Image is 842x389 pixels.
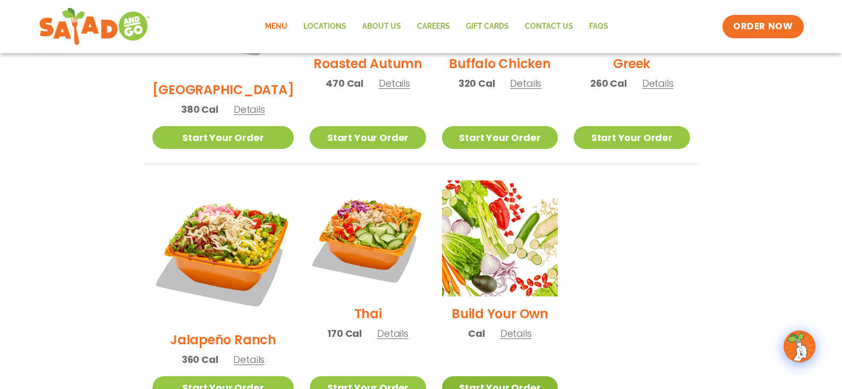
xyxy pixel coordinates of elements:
nav: Menu [257,14,616,39]
span: 170 Cal [327,326,362,341]
a: Start Your Order [310,126,426,149]
a: Menu [257,14,295,39]
span: 260 Cal [590,76,627,90]
span: Details [377,327,409,340]
h2: Thai [354,304,382,323]
a: About Us [354,14,409,39]
span: 320 Cal [458,76,495,90]
a: Start Your Order [152,126,294,149]
span: Details [234,103,265,116]
img: Product photo for Jalapeño Ranch Salad [152,180,294,322]
span: Details [379,77,410,90]
a: Start Your Order [442,126,558,149]
a: FAQs [581,14,616,39]
img: wpChatIcon [785,332,814,361]
a: Contact Us [517,14,581,39]
img: new-SAG-logo-768×292 [39,5,151,48]
span: 380 Cal [181,102,218,117]
img: Product photo for Thai Salad [310,180,426,296]
span: Details [642,77,674,90]
h2: [GEOGRAPHIC_DATA] [152,80,294,99]
a: Locations [295,14,354,39]
a: ORDER NOW [722,15,803,38]
h2: Greek [613,54,650,73]
h2: Jalapeño Ranch [170,330,276,349]
h2: Roasted Autumn [313,54,422,73]
h2: Build Your Own [452,304,548,323]
span: Details [510,77,541,90]
a: Careers [409,14,458,39]
a: GIFT CARDS [458,14,517,39]
a: Start Your Order [574,126,690,149]
span: Cal [468,326,484,341]
img: Product photo for Build Your Own [442,180,558,296]
span: Details [500,327,532,340]
span: Details [233,353,265,366]
span: 360 Cal [182,352,218,367]
span: 470 Cal [326,76,363,90]
span: ORDER NOW [733,20,793,33]
h2: Buffalo Chicken [449,54,550,73]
